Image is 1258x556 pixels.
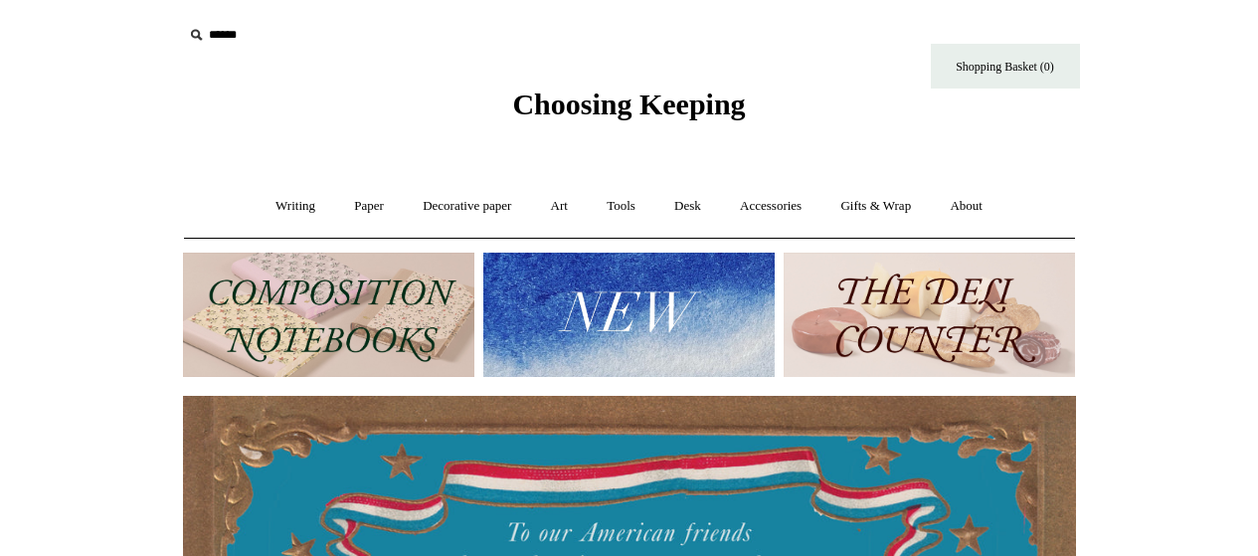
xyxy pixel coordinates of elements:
[784,253,1075,377] img: The Deli Counter
[722,180,819,233] a: Accessories
[258,180,333,233] a: Writing
[589,180,653,233] a: Tools
[183,253,474,377] img: 202302 Composition ledgers.jpg__PID:69722ee6-fa44-49dd-a067-31375e5d54ec
[483,253,775,377] img: New.jpg__PID:f73bdf93-380a-4a35-bcfe-7823039498e1
[656,180,719,233] a: Desk
[931,44,1080,89] a: Shopping Basket (0)
[336,180,402,233] a: Paper
[822,180,929,233] a: Gifts & Wrap
[512,88,745,120] span: Choosing Keeping
[932,180,1000,233] a: About
[512,103,745,117] a: Choosing Keeping
[405,180,529,233] a: Decorative paper
[533,180,586,233] a: Art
